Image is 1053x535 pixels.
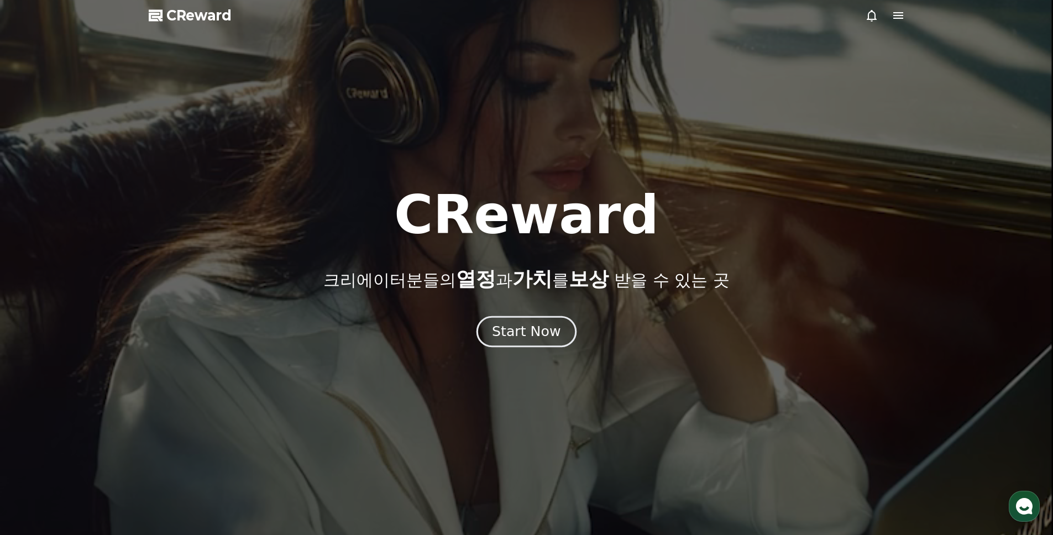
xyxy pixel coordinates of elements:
[456,267,496,290] span: 열정
[149,7,232,24] a: CReward
[492,322,560,341] div: Start Now
[73,350,143,378] a: 대화
[394,188,659,242] h1: CReward
[476,316,577,348] button: Start Now
[171,367,184,376] span: 설정
[323,268,729,290] p: 크리에이터분들의 과 를 받을 수 있는 곳
[479,328,574,338] a: Start Now
[3,350,73,378] a: 홈
[101,368,114,376] span: 대화
[569,267,609,290] span: 보상
[166,7,232,24] span: CReward
[143,350,212,378] a: 설정
[512,267,552,290] span: 가치
[35,367,41,376] span: 홈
